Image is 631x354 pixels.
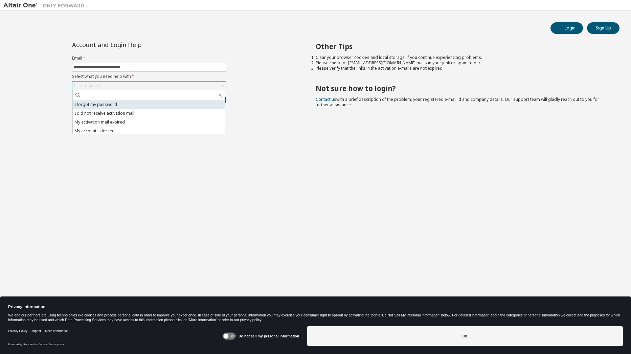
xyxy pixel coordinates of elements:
button: Sign Up [587,22,619,34]
label: Email [72,56,226,61]
h2: Other Tips [316,42,607,51]
a: Contact us [316,96,336,102]
div: Click to select [74,83,100,88]
li: I forgot my password [73,100,225,109]
li: Please verify that the links in the activation e-mails are not expired. [316,66,607,71]
h2: Not sure how to login? [316,84,607,93]
div: Click to select [72,82,226,90]
div: Account and Login Help [72,42,196,47]
button: Login [550,22,583,34]
li: Clear your browser cookies and local storage, if you continue experiencing problems. [316,55,607,60]
li: Please check for [EMAIL_ADDRESS][DOMAIN_NAME] mails in your junk or spam folder. [316,60,607,66]
span: with a brief description of the problem, your registered e-mail id and company details. Our suppo... [316,96,599,108]
img: Altair One [3,2,88,9]
label: Select what you need help with [72,74,226,79]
